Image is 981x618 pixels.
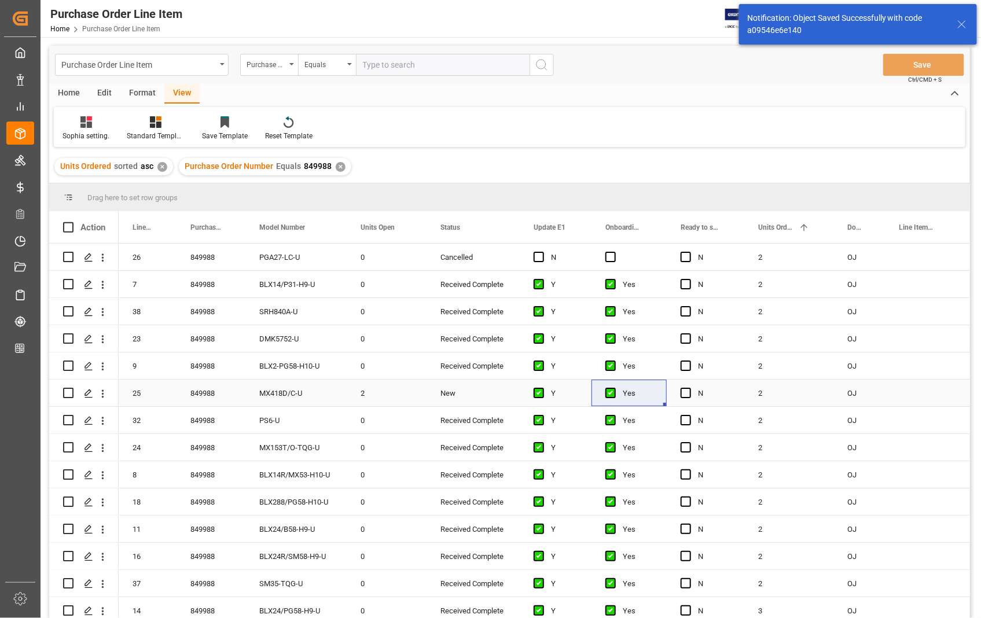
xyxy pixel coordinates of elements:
[50,5,182,23] div: Purchase Order Line Item
[119,271,177,297] div: 7
[551,299,578,325] div: Y
[347,380,427,406] div: 2
[177,488,245,515] div: 849988
[119,516,177,542] div: 11
[623,299,653,325] div: Yes
[833,271,886,297] div: OJ
[49,244,119,271] div: Press SPACE to select this row.
[623,380,653,407] div: Yes
[177,298,245,325] div: 849988
[698,543,730,570] div: N
[49,543,119,570] div: Press SPACE to select this row.
[833,407,886,433] div: OJ
[551,353,578,380] div: Y
[347,516,427,542] div: 0
[698,353,730,380] div: N
[833,488,886,515] div: OJ
[49,516,119,543] div: Press SPACE to select this row.
[551,435,578,461] div: Y
[119,298,177,325] div: 38
[744,271,833,297] div: 2
[698,244,730,271] div: N
[347,461,427,488] div: 0
[120,84,164,104] div: Format
[347,407,427,433] div: 0
[698,435,730,461] div: N
[49,298,119,325] div: Press SPACE to select this row.
[744,352,833,379] div: 2
[185,161,273,171] span: Purchase Order Number
[551,571,578,597] div: Y
[623,543,653,570] div: Yes
[49,352,119,380] div: Press SPACE to select this row.
[63,131,109,141] div: Sophia setting.
[127,131,185,141] div: Standard Templates
[744,434,833,461] div: 2
[119,325,177,352] div: 23
[80,222,105,233] div: Action
[177,271,245,297] div: 849988
[698,407,730,434] div: N
[245,325,347,352] div: DMK5752-U
[49,461,119,488] div: Press SPACE to select this row.
[698,271,730,298] div: N
[440,271,506,298] div: Received Complete
[119,352,177,379] div: 9
[202,131,248,141] div: Save Template
[623,271,653,298] div: Yes
[304,161,332,171] span: 849988
[833,516,886,542] div: OJ
[245,407,347,433] div: PS6-U
[698,326,730,352] div: N
[744,488,833,515] div: 2
[698,489,730,516] div: N
[245,570,347,597] div: SM35-TQG-U
[909,75,942,84] span: Ctrl/CMD + S
[61,57,216,71] div: Purchase Order Line Item
[623,407,653,434] div: Yes
[177,352,245,379] div: 849988
[245,516,347,542] div: BLX24/B58-H9-U
[259,223,305,231] span: Model Number
[347,570,427,597] div: 0
[623,326,653,352] div: Yes
[245,271,347,297] div: BLX14/P31-H9-U
[49,407,119,434] div: Press SPACE to select this row.
[833,543,886,569] div: OJ
[744,461,833,488] div: 2
[623,489,653,516] div: Yes
[698,380,730,407] div: N
[623,353,653,380] div: Yes
[551,380,578,407] div: Y
[551,516,578,543] div: Y
[833,434,886,461] div: OJ
[119,407,177,433] div: 32
[551,543,578,570] div: Y
[177,461,245,488] div: 849988
[347,434,427,461] div: 0
[119,543,177,569] div: 16
[119,488,177,515] div: 18
[347,325,427,352] div: 0
[758,223,794,231] span: Units Ordered
[623,462,653,488] div: Yes
[347,543,427,569] div: 0
[298,54,356,76] button: open menu
[623,435,653,461] div: Yes
[551,407,578,434] div: Y
[119,461,177,488] div: 8
[744,298,833,325] div: 2
[833,380,886,406] div: OJ
[336,162,346,172] div: ✕
[744,407,833,433] div: 2
[681,223,720,231] span: Ready to ship
[551,489,578,516] div: Y
[245,488,347,515] div: BLX288/PG58-H10-U
[440,380,506,407] div: New
[356,54,530,76] input: Type to search
[833,325,886,352] div: OJ
[87,193,178,202] span: Drag here to set row groups
[60,161,111,171] span: Units Ordered
[177,407,245,433] div: 849988
[177,543,245,569] div: 849988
